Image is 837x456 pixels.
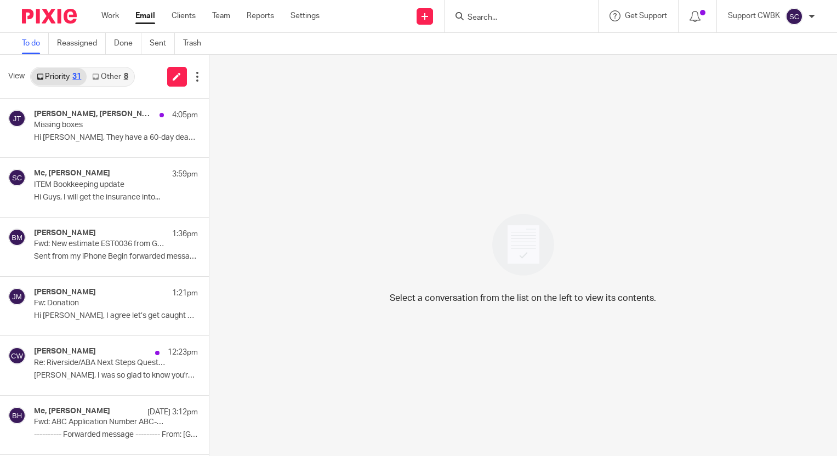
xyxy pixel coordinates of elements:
[172,169,198,180] p: 3:59pm
[147,407,198,418] p: [DATE] 3:12pm
[390,292,656,305] p: Select a conversation from the list on the left to view its contents.
[212,10,230,21] a: Team
[785,8,803,25] img: svg%3E
[34,229,96,238] h4: [PERSON_NAME]
[72,73,81,81] div: 31
[247,10,274,21] a: Reports
[34,371,198,380] p: [PERSON_NAME], I was so glad to know you're on the...
[8,169,26,186] img: svg%3E
[466,13,565,23] input: Search
[34,180,165,190] p: ITEM Bookkeeping update
[8,229,26,246] img: svg%3E
[8,347,26,364] img: svg%3E
[87,68,133,86] a: Other8
[114,33,141,54] a: Done
[34,358,165,368] p: Re: Riverside/ABA Next Steps Questions
[34,121,165,130] p: Missing boxes
[22,9,77,24] img: Pixie
[34,407,110,416] h4: Me, [PERSON_NAME]
[34,193,198,202] p: Hi Guys, I will get the insurance into...
[172,10,196,21] a: Clients
[8,71,25,82] span: View
[31,68,87,86] a: Priority31
[183,33,209,54] a: Trash
[34,133,198,142] p: Hi [PERSON_NAME], They have a 60-day deadline for...
[34,418,165,427] p: Fwd: ABC Application Number ABC-2506-25981
[34,311,198,321] p: Hi [PERSON_NAME], I agree let’s get caught up...
[34,252,198,261] p: Sent from my iPhone Begin forwarded message: ...
[34,169,110,178] h4: Me, [PERSON_NAME]
[124,73,128,81] div: 8
[625,12,667,20] span: Get Support
[8,110,26,127] img: svg%3E
[22,33,49,54] a: To do
[8,288,26,305] img: svg%3E
[135,10,155,21] a: Email
[291,10,320,21] a: Settings
[34,288,96,297] h4: [PERSON_NAME]
[101,10,119,21] a: Work
[728,10,780,21] p: Support CWBK
[57,33,106,54] a: Reassigned
[8,407,26,424] img: svg%3E
[34,347,96,356] h4: [PERSON_NAME]
[34,299,165,308] p: Fw: Donation
[172,288,198,299] p: 1:21pm
[172,110,198,121] p: 4:05pm
[34,430,198,440] p: ---------- Forwarded message --------- From: [GEOGRAPHIC_DATA]...
[34,110,154,119] h4: [PERSON_NAME], [PERSON_NAME]
[150,33,175,54] a: Sent
[168,347,198,358] p: 12:23pm
[34,240,165,249] p: Fwd: New estimate EST0036 from Good Works Restoration
[485,207,561,283] img: image
[172,229,198,240] p: 1:36pm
